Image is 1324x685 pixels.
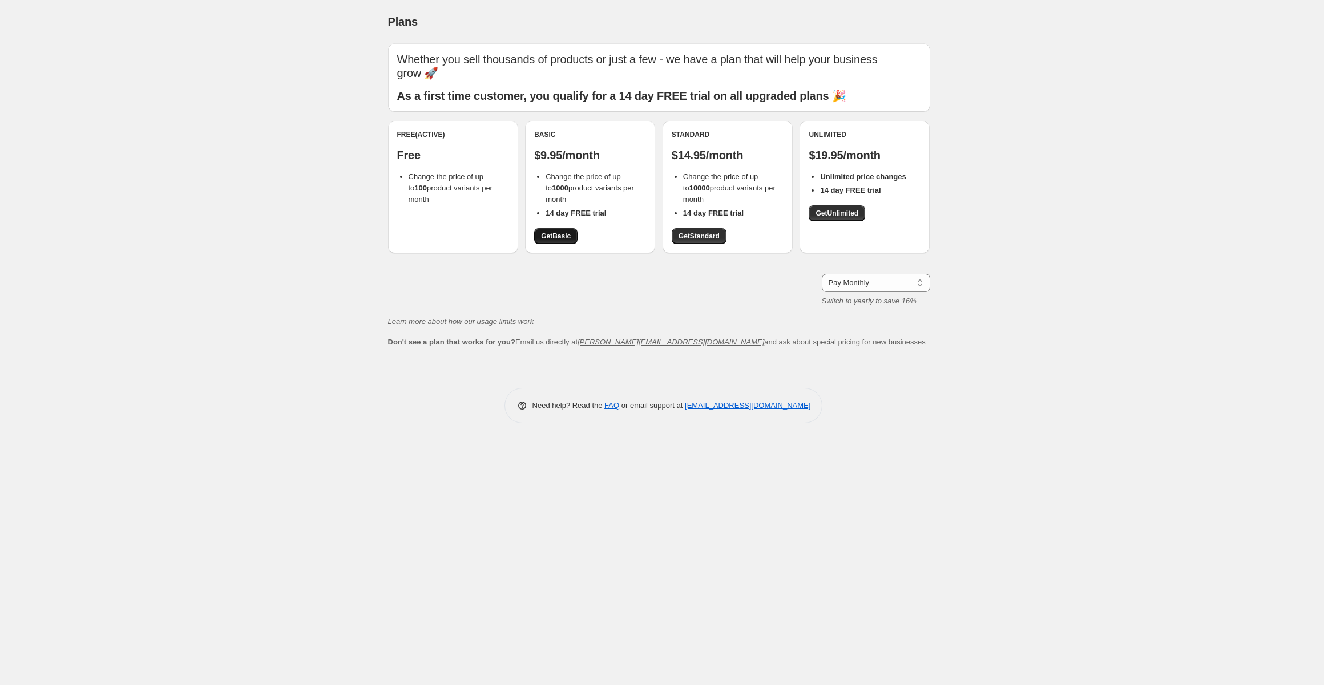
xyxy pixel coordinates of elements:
p: Whether you sell thousands of products or just a few - we have a plan that will help your busines... [397,52,921,80]
b: 100 [414,184,427,192]
p: $14.95/month [672,148,784,162]
b: As a first time customer, you qualify for a 14 day FREE trial on all upgraded plans 🎉 [397,90,846,102]
i: Switch to yearly to save 16% [822,297,917,305]
a: FAQ [604,401,619,410]
p: $9.95/month [534,148,646,162]
span: Get Standard [679,232,720,241]
span: Plans [388,15,418,28]
p: Free [397,148,509,162]
span: Get Unlimited [816,209,858,218]
span: or email support at [619,401,685,410]
span: Change the price of up to product variants per month [546,172,634,204]
b: 1000 [552,184,568,192]
a: [EMAIL_ADDRESS][DOMAIN_NAME] [685,401,810,410]
b: 14 day FREE trial [683,209,744,217]
b: 14 day FREE trial [546,209,606,217]
div: Basic [534,130,646,139]
a: GetStandard [672,228,726,244]
a: [PERSON_NAME][EMAIL_ADDRESS][DOMAIN_NAME] [578,338,764,346]
span: Get Basic [541,232,571,241]
div: Free (Active) [397,130,509,139]
span: Need help? Read the [532,401,605,410]
b: Don't see a plan that works for you? [388,338,515,346]
span: Change the price of up to product variants per month [409,172,493,204]
div: Standard [672,130,784,139]
span: Change the price of up to product variants per month [683,172,776,204]
a: GetBasic [534,228,578,244]
div: Unlimited [809,130,921,139]
b: 10000 [689,184,710,192]
a: Learn more about how our usage limits work [388,317,534,326]
p: $19.95/month [809,148,921,162]
a: GetUnlimited [809,205,865,221]
b: 14 day FREE trial [820,186,881,194]
span: Email us directly at and ask about special pricing for new businesses [388,338,926,346]
b: Unlimited price changes [820,172,906,181]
